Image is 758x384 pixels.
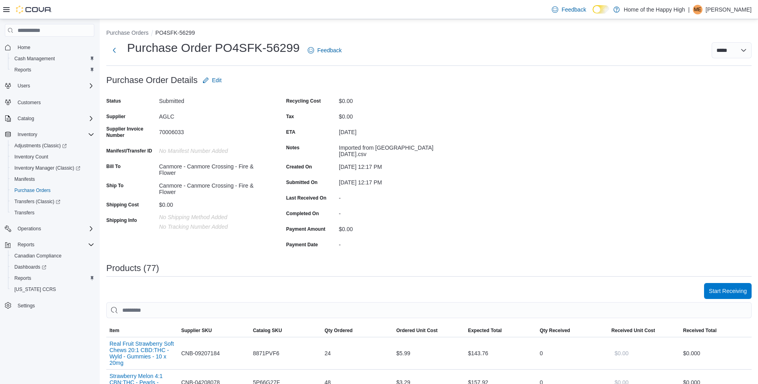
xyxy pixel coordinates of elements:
[11,65,34,75] a: Reports
[321,345,393,361] div: 24
[8,185,97,196] button: Purchase Orders
[396,327,438,334] span: Ordered Unit Cost
[14,130,94,139] span: Inventory
[106,148,152,154] label: Manifest/Transfer ID
[14,210,34,216] span: Transfers
[14,81,33,91] button: Users
[540,327,570,334] span: Qty Received
[8,273,97,284] button: Reports
[11,163,84,173] a: Inventory Manager (Classic)
[14,114,94,123] span: Catalog
[339,238,446,248] div: -
[537,324,608,337] button: Qty Received
[2,96,97,108] button: Customers
[286,226,325,232] label: Payment Amount
[11,197,94,206] span: Transfers (Classic)
[14,240,94,249] span: Reports
[14,187,51,194] span: Purchase Orders
[286,241,318,248] label: Payment Date
[14,224,94,234] span: Operations
[694,5,701,14] span: ME
[324,327,352,334] span: Qty Ordered
[109,340,175,366] button: Real Fruit Strawberry Soft Chews 20:1 CBD:THC - Wyld - Gummies - 10 x 20mg
[2,80,97,91] button: Users
[14,240,38,249] button: Reports
[106,126,156,139] label: Supplier Invoice Number
[11,152,52,162] a: Inventory Count
[253,348,279,358] span: 8871PVF6
[11,208,94,218] span: Transfers
[8,284,97,295] button: [US_STATE] CCRS
[8,196,97,207] a: Transfers (Classic)
[2,113,97,124] button: Catalog
[14,165,80,171] span: Inventory Manager (Classic)
[304,42,345,58] a: Feedback
[11,174,94,184] span: Manifests
[212,76,222,84] span: Edit
[11,54,58,63] a: Cash Management
[611,345,632,361] button: $0.00
[14,81,94,91] span: Users
[250,324,321,337] button: Catalog SKU
[11,186,94,195] span: Purchase Orders
[2,239,97,250] button: Reports
[14,301,38,311] a: Settings
[14,97,94,107] span: Customers
[8,53,97,64] button: Cash Management
[181,348,220,358] span: CNB-09207184
[8,64,97,75] button: Reports
[106,182,123,189] label: Ship To
[11,273,94,283] span: Reports
[127,40,300,56] h1: Purchase Order PO4SFK-56299
[106,163,121,170] label: Bill To
[14,55,55,62] span: Cash Management
[5,38,94,332] nav: Complex example
[159,110,266,120] div: AGLC
[14,275,31,281] span: Reports
[11,285,94,294] span: Washington CCRS
[11,197,64,206] a: Transfers (Classic)
[253,327,282,334] span: Catalog SKU
[18,44,30,51] span: Home
[683,348,749,358] div: $0.00 0
[286,113,294,120] label: Tax
[593,5,609,14] input: Dark Mode
[11,54,94,63] span: Cash Management
[106,324,178,337] button: Item
[8,261,97,273] a: Dashboards
[11,141,94,150] span: Adjustments (Classic)
[11,174,38,184] a: Manifests
[18,241,34,248] span: Reports
[537,345,608,361] div: 0
[11,273,34,283] a: Reports
[18,115,34,122] span: Catalog
[11,262,94,272] span: Dashboards
[393,345,465,361] div: $5.99
[106,263,159,273] h3: Products (77)
[339,141,446,157] div: Imported from [GEOGRAPHIC_DATA] [DATE].csv
[18,131,37,138] span: Inventory
[106,75,198,85] h3: Purchase Order Details
[8,250,97,261] button: Canadian Compliance
[16,6,52,14] img: Cova
[11,186,54,195] a: Purchase Orders
[11,285,59,294] a: [US_STATE] CCRS
[683,327,717,334] span: Received Total
[468,327,501,334] span: Expected Total
[709,287,747,295] span: Start Receiving
[159,198,266,208] div: $0.00
[611,327,655,334] span: Received Unit Cost
[465,324,536,337] button: Expected Total
[18,83,30,89] span: Users
[286,210,319,217] label: Completed On
[159,179,266,195] div: Canmore - Canmore Crossing - Fire & Flower
[339,95,446,104] div: $0.00
[8,162,97,174] a: Inventory Manager (Classic)
[608,324,680,337] button: Received Unit Cost
[286,98,321,104] label: Recycling Cost
[393,324,465,337] button: Ordered Unit Cost
[159,126,266,135] div: 70006033
[339,192,446,201] div: -
[680,324,752,337] button: Received Total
